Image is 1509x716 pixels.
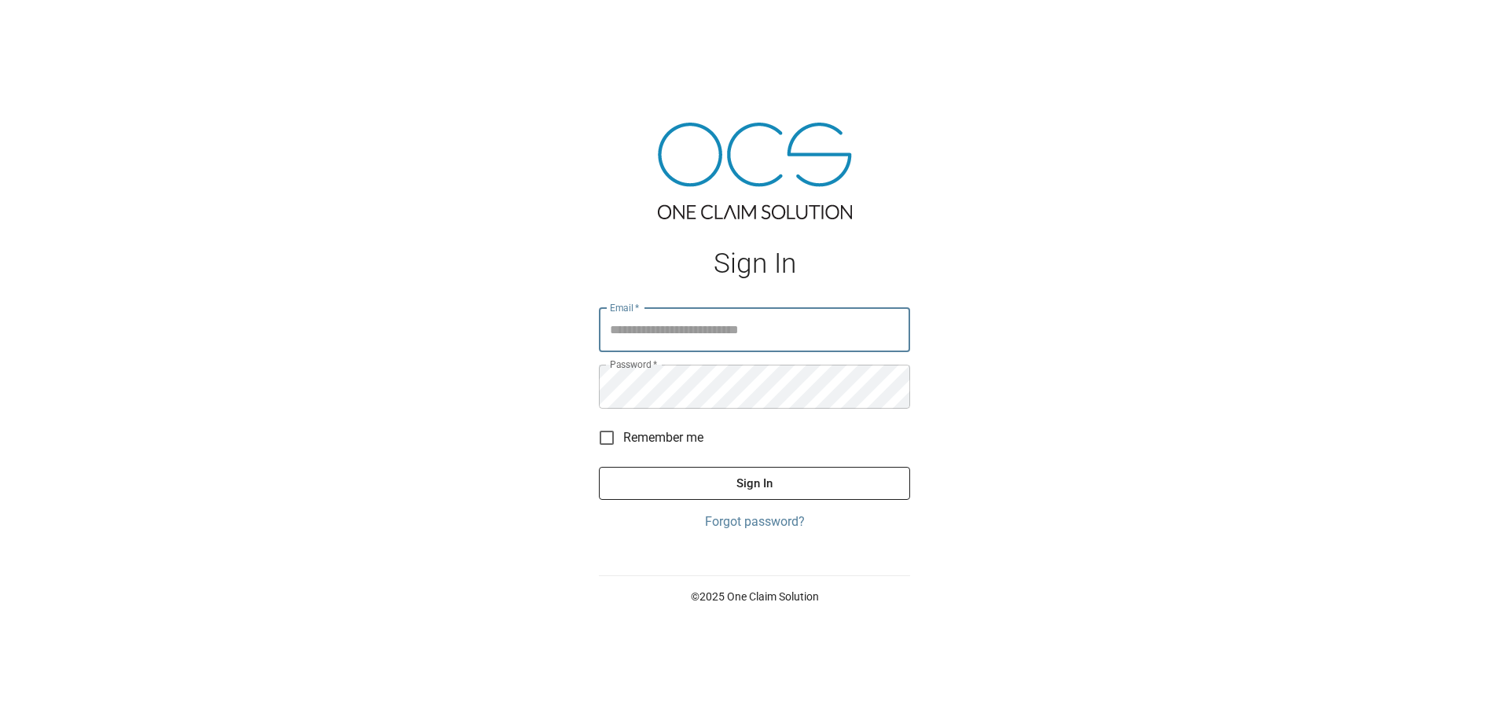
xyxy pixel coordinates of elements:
img: ocs-logo-white-transparent.png [19,9,82,41]
label: Email [610,301,640,314]
p: © 2025 One Claim Solution [599,589,910,604]
img: ocs-logo-tra.png [658,123,852,219]
a: Forgot password? [599,512,910,531]
span: Remember me [623,428,703,447]
button: Sign In [599,467,910,500]
h1: Sign In [599,248,910,280]
label: Password [610,358,657,371]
